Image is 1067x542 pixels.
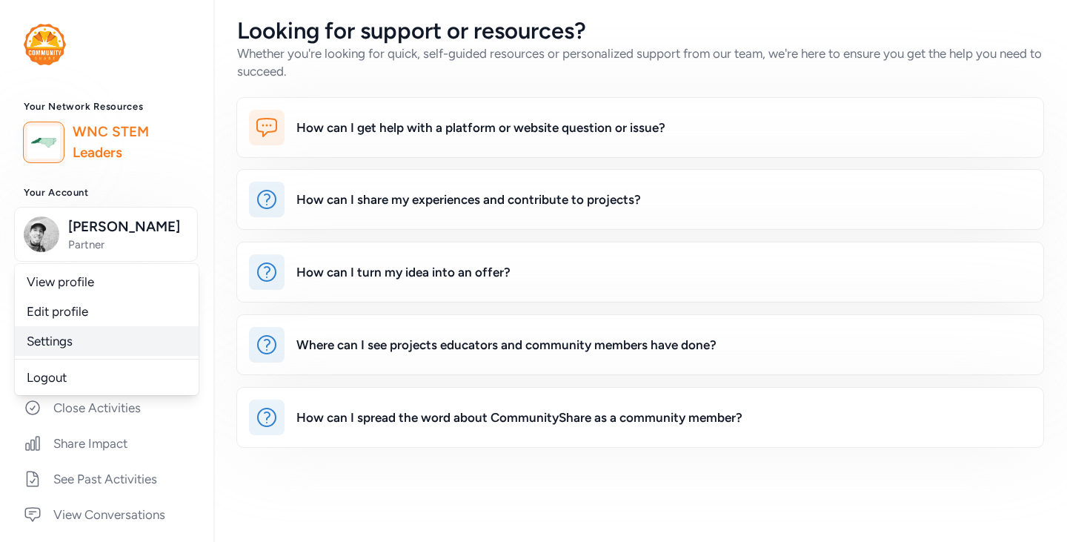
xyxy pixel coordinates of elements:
a: Close Activities [12,391,202,424]
div: [PERSON_NAME]Partner [15,264,199,395]
span: [PERSON_NAME] [68,217,188,237]
a: Create and Connect [12,356,202,389]
div: How can I turn my idea into an offer? [296,263,511,281]
a: WNC STEM Leaders [73,122,190,163]
a: Logout [15,363,199,392]
button: [PERSON_NAME]Partner [14,207,198,262]
img: logo [27,126,60,159]
img: logo [24,24,66,65]
div: How can I share my experiences and contribute to projects? [296,191,641,208]
a: View Conversations [12,498,202,531]
div: Where can I see projects educators and community members have done? [296,336,717,354]
a: Home [12,285,202,317]
a: Settings [15,326,199,356]
a: Respond to Invites [12,320,202,353]
a: See Past Activities [12,463,202,495]
a: Share Impact [12,427,202,460]
div: How can I get help with a platform or website question or issue? [296,119,665,136]
a: Edit profile [15,297,199,326]
span: Partner [68,237,188,252]
div: Whether you're looking for quick, self-guided resources or personalized support from our team, we... [237,44,1043,80]
h3: Your Account [24,187,190,199]
h3: Your Network Resources [24,101,190,113]
h2: Looking for support or resources? [237,18,1043,44]
div: How can I spread the word about CommunityShare as a community member? [296,409,742,426]
a: View profile [15,267,199,297]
